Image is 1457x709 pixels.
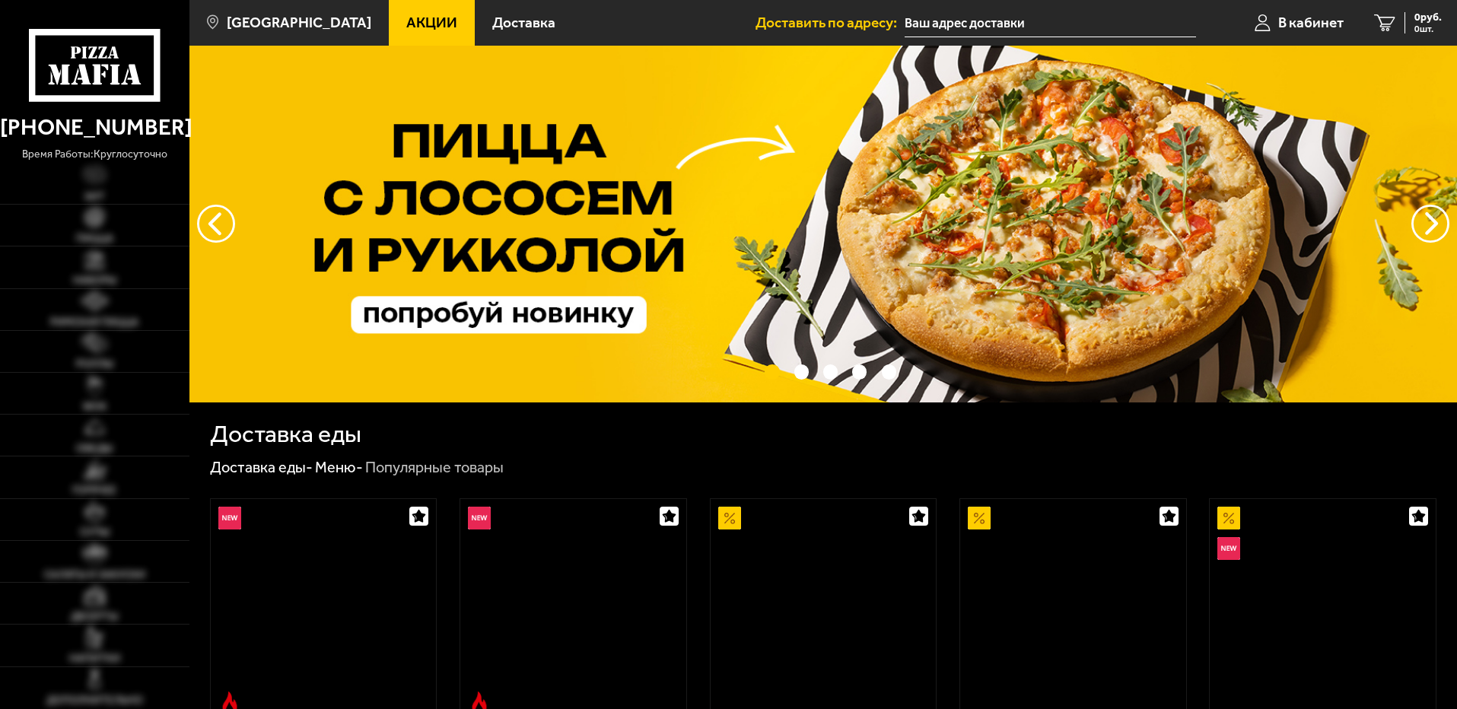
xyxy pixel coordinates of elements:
span: Десерты [71,612,118,622]
button: точки переключения [794,364,809,379]
span: [GEOGRAPHIC_DATA] [227,15,371,30]
div: Популярные товары [365,458,504,478]
span: Роллы [76,359,113,370]
h1: Доставка еды [210,422,361,447]
span: Салаты и закуски [44,570,145,580]
span: Доставить по адресу: [756,15,905,30]
span: В кабинет [1278,15,1344,30]
span: 0 шт. [1414,24,1442,33]
span: Доставка [492,15,555,30]
span: Наборы [73,275,116,286]
span: 0 руб. [1414,12,1442,23]
span: Пицца [76,234,113,244]
button: точки переключения [823,364,838,379]
img: Акционный [1217,507,1240,529]
span: WOK [83,402,107,412]
button: следующий [197,205,235,243]
span: Обеды [76,444,113,454]
img: Новинка [1217,537,1240,560]
button: предыдущий [1411,205,1449,243]
img: Акционный [718,507,741,529]
span: Напитки [69,653,120,664]
button: точки переключения [882,364,896,379]
button: точки переключения [852,364,867,379]
a: Доставка еды- [210,458,313,476]
img: Новинка [468,507,491,529]
button: точки переключения [765,364,779,379]
img: Акционный [968,507,991,529]
img: Новинка [218,507,241,529]
a: Меню- [315,458,363,476]
span: Горячее [72,485,116,496]
input: Ваш адрес доставки [905,9,1196,37]
span: Дополнительно [46,695,143,706]
span: Супы [80,527,110,538]
span: Римская пицца [50,317,138,328]
span: Хит [84,192,105,202]
span: Акции [406,15,457,30]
